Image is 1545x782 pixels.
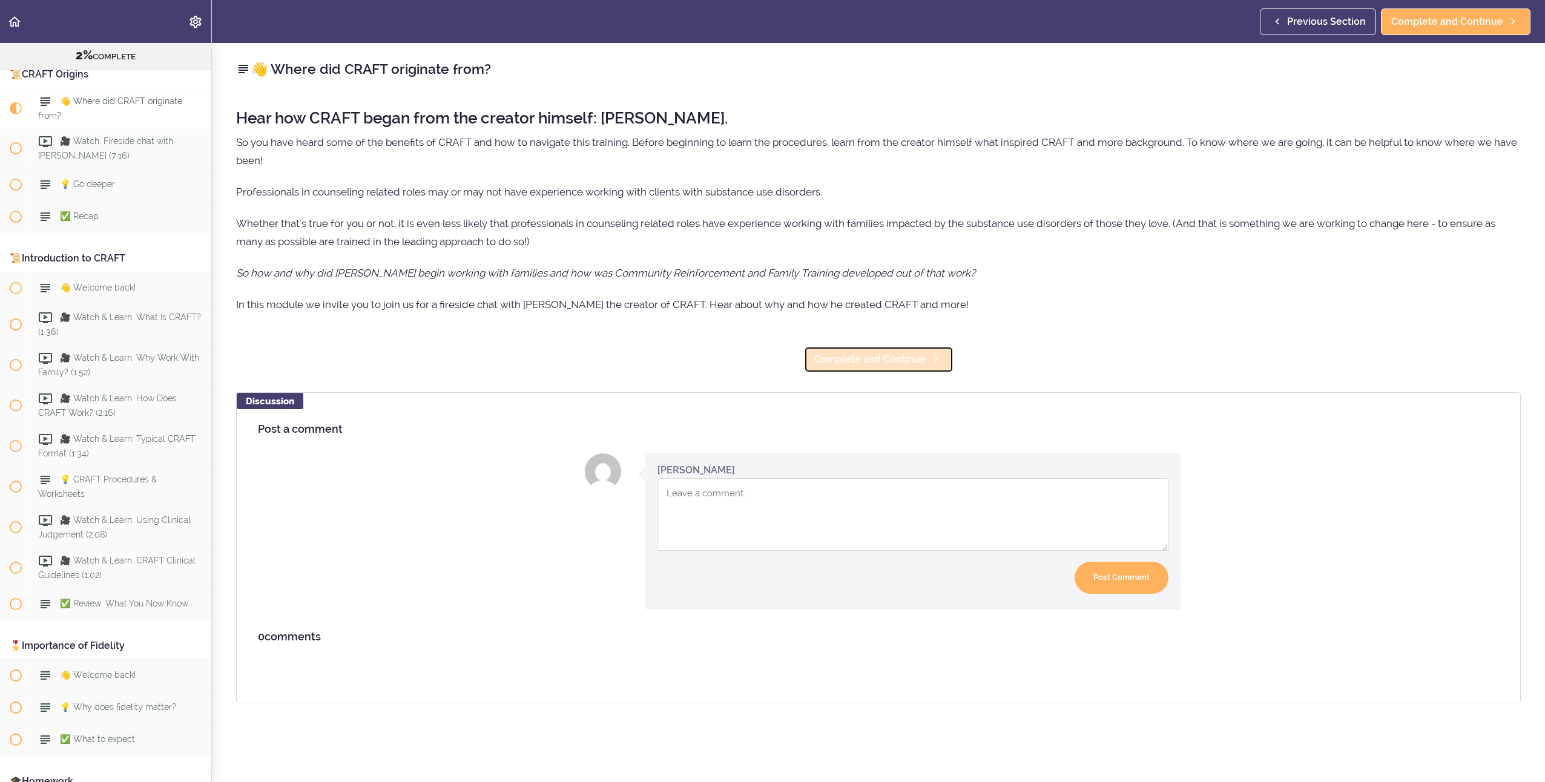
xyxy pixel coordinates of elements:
a: Complete and Continue [1381,8,1530,35]
div: COMPLETE [15,48,196,64]
textarea: Comment box [657,478,1168,551]
span: ✅ What to expect [60,734,135,744]
h2: Hear how CRAFT began from the creator himself: [PERSON_NAME]. [236,110,1521,127]
img: Lakin [585,453,621,490]
a: Previous Section [1260,8,1376,35]
span: ✅ Recap [60,211,99,221]
em: So how and why did [PERSON_NAME] begin working with families and how was Community Reinforcement ... [236,267,975,279]
span: 🎥 Watch & Learn: What Is CRAFT? (1:36) [38,312,201,336]
span: 🎥 Watch & Learn: Typical CRAFT Format (1:34) [38,434,196,458]
span: 🎥 Watch & Learn: How Does CRAFT Work? (2:16) [38,393,177,417]
h4: comments [258,631,1499,643]
span: Complete and Continue [814,352,926,367]
div: Discussion [237,393,303,409]
span: 🎥 Watch & Learn: CRAFT Clinical Guidelines (1:02) [38,556,196,579]
span: 💡 Go deeper [60,179,115,189]
p: Professionals in counseling related roles may or may not have experience working with clients wit... [236,183,1521,201]
div: [PERSON_NAME] [657,463,735,477]
span: Previous Section [1287,15,1366,29]
h4: Post a comment [258,423,1499,435]
input: Post Comment [1075,562,1168,594]
span: Complete and Continue [1391,15,1503,29]
h2: 👋 Where did CRAFT originate from? [236,59,1521,79]
svg: Back to course curriculum [7,15,22,29]
p: In this module we invite you to join us for a fireside chat with [PERSON_NAME] the creator of CRA... [236,295,1521,314]
span: 0 [258,630,265,643]
span: 🎥 Watch & Learn: Using Clinical Judgement (2:08) [38,515,191,539]
span: 💡 Why does fidelity matter? [60,702,176,712]
span: 👋 Where did CRAFT originate from? [38,96,182,120]
p: So you have heard some of the benefits of CRAFT and how to navigate this training. Before beginni... [236,133,1521,169]
span: 2% [76,48,93,62]
span: 🎥 Watch: Fireside chat with [PERSON_NAME] (7:16) [38,136,173,160]
svg: Settings Menu [188,15,203,29]
span: 👋 Welcome back! [60,283,136,292]
a: Complete and Continue [804,346,954,373]
span: ✅ Review: What You Now Know [60,599,188,608]
span: 💡 CRAFT Procedures & Worksheets [38,475,157,498]
span: 🎥 Watch & Learn: Why Work With Family? (1:52) [38,353,199,376]
p: Whether that's true for you or not, it is even less likely that professionals in counseling relat... [236,214,1521,251]
span: 👋 Welcome back! [60,670,136,680]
